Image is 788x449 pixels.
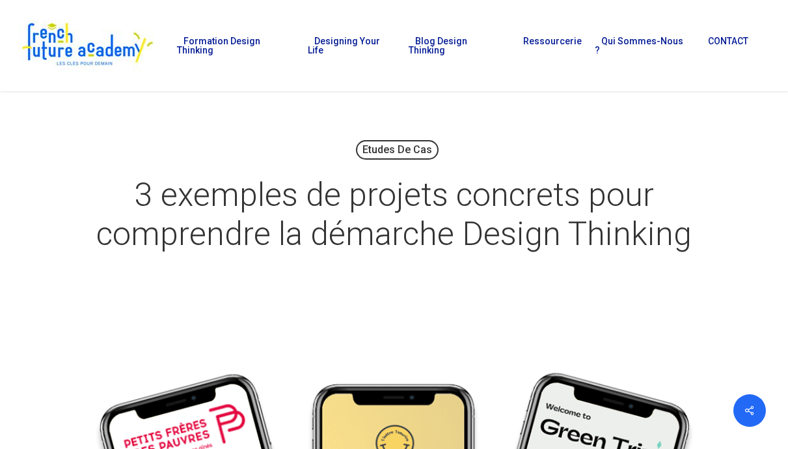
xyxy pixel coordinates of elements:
span: Formation Design Thinking [177,36,260,55]
span: Ressourcerie [523,36,582,46]
a: Blog Design Thinking [409,36,504,55]
a: Designing Your Life [308,36,396,55]
span: Qui sommes-nous ? [595,36,683,55]
a: Formation Design Thinking [177,36,295,55]
a: Etudes de cas [356,140,439,160]
a: CONTACT [701,36,750,55]
a: Ressourcerie [517,36,582,55]
span: Blog Design Thinking [409,36,467,55]
span: Designing Your Life [308,36,380,55]
span: CONTACT [708,36,748,46]
img: French Future Academy [18,20,156,72]
a: Qui sommes-nous ? [595,36,688,55]
h1: 3 exemples de projets concrets pour comprendre la démarche Design Thinking [69,162,720,267]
